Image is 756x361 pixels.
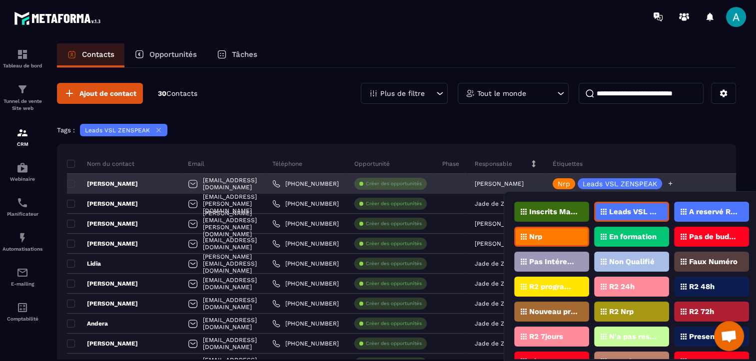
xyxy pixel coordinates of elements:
p: Nouveau prospect [529,308,578,315]
img: formation [16,83,28,95]
p: Nom du contact [67,160,134,168]
p: Jade de ZenSpeak [475,200,530,207]
p: Contacts [82,50,114,59]
p: Planificateur [2,211,42,217]
a: automationsautomationsAutomatisations [2,224,42,259]
a: emailemailE-mailing [2,259,42,294]
img: logo [14,9,104,27]
p: En formation [609,233,657,240]
img: formation [16,127,28,139]
p: R2 24h [609,283,635,290]
p: Automatisations [2,246,42,252]
p: Créer des opportunités [366,280,422,287]
p: Non Qualifié [609,258,655,265]
a: [PHONE_NUMBER] [272,280,339,288]
a: Contacts [57,43,124,67]
p: Webinaire [2,176,42,182]
a: accountantaccountantComptabilité [2,294,42,329]
p: Nrp [558,180,570,187]
p: Tâches [232,50,257,59]
p: Plus de filtre [380,90,425,97]
p: Créer des opportunités [366,320,422,327]
p: [PERSON_NAME] [67,340,138,348]
p: R2 Nrp [609,308,634,315]
a: [PHONE_NUMBER] [272,320,339,328]
p: R2 48h [689,283,715,290]
a: [PHONE_NUMBER] [272,220,339,228]
a: [PHONE_NUMBER] [272,240,339,248]
p: [PERSON_NAME] [67,220,138,228]
div: Ouvrir le chat [714,321,744,351]
p: [PERSON_NAME] [67,300,138,308]
p: R2 72h [689,308,714,315]
a: formationformationTunnel de vente Site web [2,76,42,119]
p: E-mailing [2,281,42,287]
p: Tout le monde [477,90,526,97]
p: Pas Intéressé [529,258,578,265]
a: Opportunités [124,43,207,67]
p: R2 7jours [529,333,563,340]
p: Opportunité [354,160,390,168]
p: Créer des opportunités [366,240,422,247]
p: Andera [67,320,108,328]
p: [PERSON_NAME] [67,200,138,208]
img: accountant [16,302,28,314]
a: automationsautomationsWebinaire [2,154,42,189]
p: Téléphone [272,160,302,168]
a: schedulerschedulerPlanificateur [2,189,42,224]
p: Lidia [67,260,101,268]
p: Inscrits Masterclass [529,208,578,215]
p: Presents Masterclass [689,333,738,340]
img: email [16,267,28,279]
a: [PHONE_NUMBER] [272,340,339,348]
p: Jade de ZenSpeak [475,280,530,287]
p: Créer des opportunités [366,220,422,227]
p: Étiquettes [553,160,583,168]
a: [PHONE_NUMBER] [272,200,339,208]
p: Créer des opportunités [366,340,422,347]
p: Créer des opportunités [366,200,422,207]
p: Phase [442,160,459,168]
p: Créer des opportunités [366,180,422,187]
p: 30 [158,89,197,98]
p: [PERSON_NAME] [67,240,138,248]
p: Leads VSL ZENSPEAK [583,180,657,187]
p: Tableau de bord [2,63,42,68]
p: Faux Numéro [689,258,738,265]
p: Tags : [57,126,75,134]
img: scheduler [16,197,28,209]
p: Créer des opportunités [366,260,422,267]
p: R2 programmé [529,283,578,290]
a: formationformationCRM [2,119,42,154]
p: Leads VSL ZENSPEAK [609,208,658,215]
p: Tunnel de vente Site web [2,98,42,112]
p: [PERSON_NAME] [67,280,138,288]
p: Jade de ZenSpeak [475,320,530,327]
a: [PHONE_NUMBER] [272,180,339,188]
p: Pas de budget [689,233,738,240]
button: Ajout de contact [57,83,143,104]
p: Créer des opportunités [366,300,422,307]
a: Tâches [207,43,267,67]
p: Jade de ZenSpeak [475,340,530,347]
p: Email [188,160,204,168]
img: automations [16,232,28,244]
p: Nrp [529,233,542,240]
a: [PHONE_NUMBER] [272,260,339,268]
p: CRM [2,141,42,147]
a: [PHONE_NUMBER] [272,300,339,308]
p: [PERSON_NAME] [475,180,524,187]
p: [PERSON_NAME] [475,220,524,227]
p: Jade de ZenSpeak [475,260,530,267]
p: N'a pas reservé Rdv Zenspeak [609,333,658,340]
span: Contacts [166,89,197,97]
p: Opportunités [149,50,197,59]
p: A reservé Rdv Zenspeak [689,208,738,215]
img: formation [16,48,28,60]
p: Responsable [475,160,512,168]
p: [PERSON_NAME] [67,180,138,188]
img: automations [16,162,28,174]
a: formationformationTableau de bord [2,41,42,76]
p: Comptabilité [2,316,42,322]
p: Jade de ZenSpeak [475,300,530,307]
